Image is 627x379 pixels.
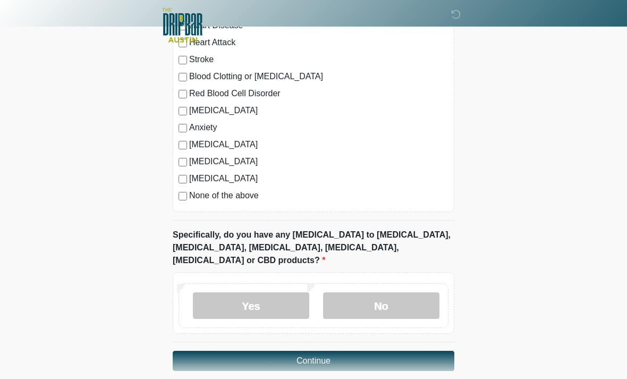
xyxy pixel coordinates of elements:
label: Anxiety [189,121,448,134]
input: None of the above [179,192,187,200]
img: The DRIPBaR - Austin The Domain Logo [162,8,202,43]
label: Yes [193,292,309,319]
input: [MEDICAL_DATA] [179,175,187,183]
input: [MEDICAL_DATA] [179,107,187,115]
label: No [323,292,439,319]
label: [MEDICAL_DATA] [189,172,448,185]
input: [MEDICAL_DATA] [179,158,187,166]
input: Red Blood Cell Disorder [179,90,187,98]
label: Stroke [189,53,448,66]
label: Blood Clotting or [MEDICAL_DATA] [189,70,448,83]
label: [MEDICAL_DATA] [189,104,448,117]
label: Red Blood Cell Disorder [189,87,448,100]
button: Continue [173,351,454,371]
label: [MEDICAL_DATA] [189,138,448,151]
label: None of the above [189,189,448,202]
input: Blood Clotting or [MEDICAL_DATA] [179,73,187,81]
label: Specifically, do you have any [MEDICAL_DATA] to [MEDICAL_DATA], [MEDICAL_DATA], [MEDICAL_DATA], [... [173,229,454,267]
input: [MEDICAL_DATA] [179,141,187,149]
input: Anxiety [179,124,187,132]
label: [MEDICAL_DATA] [189,155,448,168]
input: Stroke [179,56,187,64]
